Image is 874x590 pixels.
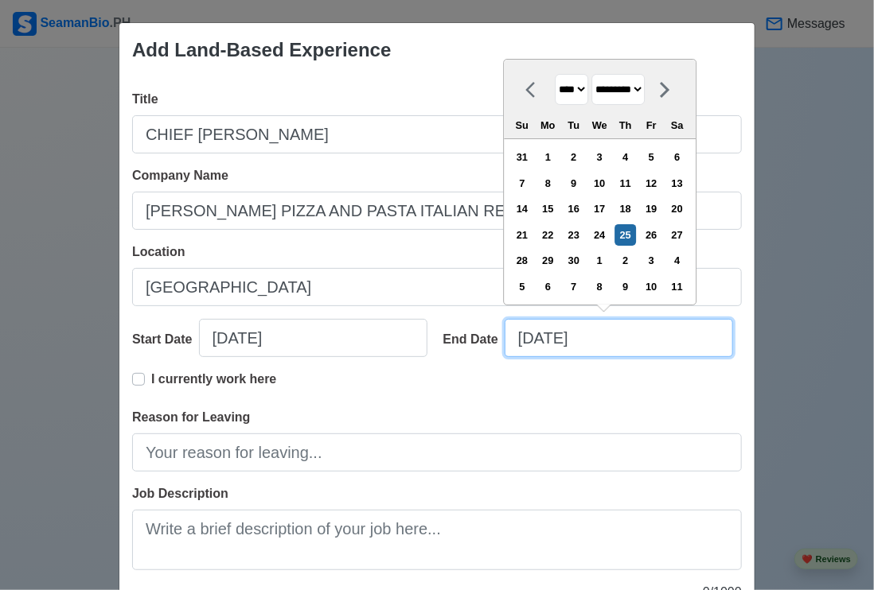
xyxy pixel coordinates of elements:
div: Choose Thursday, October 9th, 2025 [615,276,636,297]
div: Choose Monday, September 29th, 2025 [537,250,559,271]
div: Choose Monday, September 22nd, 2025 [537,224,559,246]
div: Choose Thursday, September 11th, 2025 [615,173,636,194]
div: Choose Wednesday, September 10th, 2025 [589,173,611,194]
input: Your reason for leaving... [132,433,742,472]
div: Choose Friday, September 19th, 2025 [641,198,662,219]
div: Choose Sunday, September 14th, 2025 [511,198,533,219]
div: Choose Saturday, October 11th, 2025 [666,276,688,297]
span: Reason for Leaving [132,410,250,424]
div: Add Land-Based Experience [132,36,391,64]
div: Choose Sunday, September 28th, 2025 [511,250,533,271]
div: Tu [563,115,584,136]
div: Choose Tuesday, September 30th, 2025 [563,250,584,271]
div: Choose Wednesday, October 1st, 2025 [589,250,611,271]
div: Mo [537,115,559,136]
div: Choose Tuesday, September 2nd, 2025 [563,146,584,168]
div: Su [511,115,533,136]
div: Choose Sunday, August 31st, 2025 [511,146,533,168]
div: Choose Saturday, October 4th, 2025 [666,250,688,271]
div: Choose Friday, October 3rd, 2025 [641,250,662,271]
div: Choose Sunday, September 21st, 2025 [511,224,533,246]
div: Choose Thursday, October 2nd, 2025 [615,250,636,271]
div: Start Date [132,330,199,349]
div: Choose Tuesday, September 23rd, 2025 [563,224,584,246]
div: Choose Wednesday, September 17th, 2025 [589,198,611,219]
span: Company Name [132,169,228,182]
div: Fr [641,115,662,136]
div: Th [615,115,636,136]
div: Choose Saturday, September 6th, 2025 [666,146,688,168]
div: Choose Saturday, September 27th, 2025 [666,224,688,246]
div: month 2025-09 [509,145,690,300]
span: Location [132,245,185,258]
input: Ex: Global Gateway [132,192,742,230]
div: End Date [443,330,505,349]
div: Choose Saturday, September 20th, 2025 [666,198,688,219]
div: Choose Wednesday, September 24th, 2025 [589,224,611,246]
div: Choose Sunday, September 7th, 2025 [511,173,533,194]
div: Choose Friday, September 5th, 2025 [641,146,662,168]
div: Choose Tuesday, September 16th, 2025 [563,198,584,219]
div: Choose Monday, September 1st, 2025 [537,146,559,168]
input: Ex: Third Officer [132,115,742,153]
div: Choose Friday, October 10th, 2025 [641,276,662,297]
span: Title [132,92,158,106]
div: Choose Wednesday, September 3rd, 2025 [589,146,611,168]
div: Choose Sunday, October 5th, 2025 [511,276,533,297]
div: Choose Thursday, September 18th, 2025 [615,198,636,219]
div: We [589,115,611,136]
div: Choose Thursday, September 4th, 2025 [615,146,636,168]
input: Ex: Manila [132,268,742,306]
div: Sa [666,115,688,136]
div: Choose Tuesday, October 7th, 2025 [563,276,584,297]
div: Choose Monday, September 15th, 2025 [537,198,559,219]
div: Choose Saturday, September 13th, 2025 [666,173,688,194]
div: Choose Monday, September 8th, 2025 [537,173,559,194]
div: Choose Thursday, September 25th, 2025 [615,224,636,246]
div: Choose Monday, October 6th, 2025 [537,276,559,297]
div: Choose Friday, September 26th, 2025 [641,224,662,246]
div: Choose Friday, September 12th, 2025 [641,173,662,194]
p: I currently work here [151,370,276,389]
div: Choose Wednesday, October 8th, 2025 [589,276,611,297]
label: Job Description [132,484,228,503]
div: Choose Tuesday, September 9th, 2025 [563,173,584,194]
